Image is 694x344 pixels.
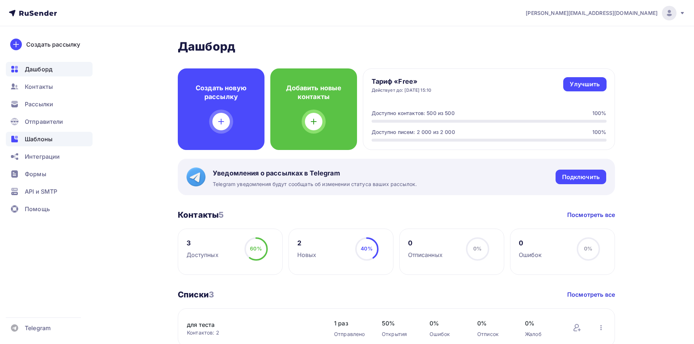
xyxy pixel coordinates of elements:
a: Рассылки [6,97,93,111]
span: 0% [430,319,463,328]
div: Действует до: [DATE] 15:10 [372,87,432,93]
div: Ошибок [430,331,463,338]
div: 2 [297,239,317,248]
span: Отправители [25,117,63,126]
a: Посмотреть все [567,210,615,219]
div: Доступно писем: 2 000 из 2 000 [372,128,455,136]
span: [PERSON_NAME][EMAIL_ADDRESS][DOMAIN_NAME] [526,9,658,17]
h4: Создать новую рассылку [189,84,253,101]
div: Контактов: 2 [187,329,319,336]
div: Отписанных [408,250,443,259]
div: Отправлено [334,331,367,338]
h3: Контакты [178,210,224,220]
h2: Дашборд [178,39,615,54]
span: Интеграции [25,152,60,161]
div: Доступно контактов: 500 из 500 [372,110,455,117]
h4: Тариф «Free» [372,77,432,86]
div: Доступных [187,250,219,259]
div: Улучшить [570,80,600,88]
a: Посмотреть все [567,290,615,299]
span: 0% [584,245,592,252]
div: Жалоб [525,331,558,338]
span: Telegram [25,324,51,332]
div: 0 [408,239,443,248]
h3: Списки [178,289,214,300]
div: 0 [519,239,542,248]
div: Ошибок [519,250,542,259]
h4: Добавить новые контакты [282,84,345,101]
span: Шаблоны [25,135,52,143]
span: Telegram уведомления будут сообщать об изменении статуса ваших рассылок. [213,181,417,188]
div: Создать рассылку [26,40,80,49]
a: Отправители [6,114,93,129]
div: 100% [592,128,607,136]
div: Отписок [477,331,510,338]
div: 3 [187,239,219,248]
div: Открытия [382,331,415,338]
a: Формы [6,167,93,181]
span: Помощь [25,205,50,213]
a: [PERSON_NAME][EMAIL_ADDRESS][DOMAIN_NAME] [526,6,685,20]
div: Новых [297,250,317,259]
a: для теста [187,320,311,329]
span: Формы [25,170,46,178]
span: 0% [477,319,510,328]
span: Рассылки [25,100,53,108]
span: 5 [219,210,224,220]
a: Контакты [6,79,93,94]
span: Контакты [25,82,53,91]
span: 40% [361,245,372,252]
span: 0% [525,319,558,328]
a: Дашборд [6,62,93,76]
div: 100% [592,110,607,117]
span: 3 [209,290,214,299]
a: Шаблоны [6,132,93,146]
span: 0% [473,245,482,252]
div: Подключить [562,173,600,181]
span: API и SMTP [25,187,57,196]
span: 1 раз [334,319,367,328]
span: Дашборд [25,65,52,74]
span: 50% [382,319,415,328]
span: 60% [250,245,262,252]
span: Уведомления о рассылках в Telegram [213,169,417,178]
